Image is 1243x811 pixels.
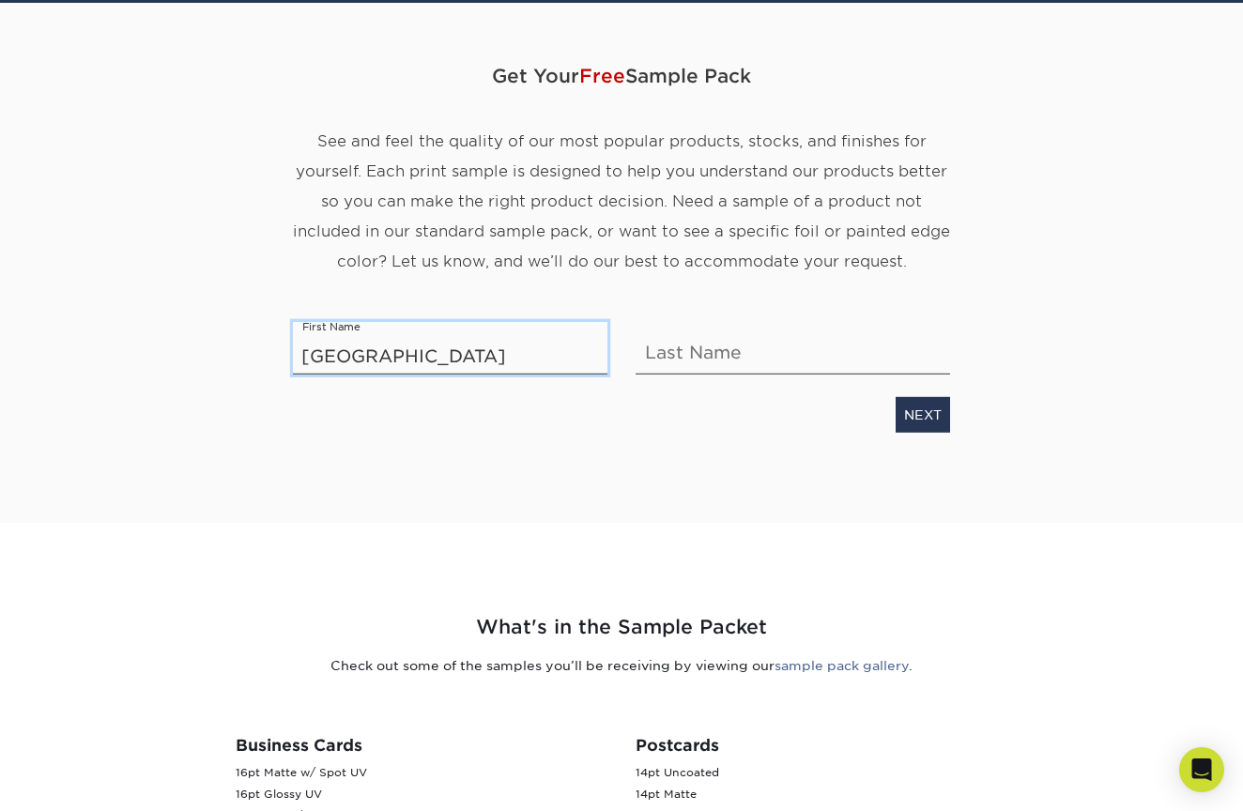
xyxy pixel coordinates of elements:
iframe: Google Customer Reviews [5,754,160,804]
span: See and feel the quality of our most popular products, stocks, and finishes for yourself. Each pr... [293,131,950,269]
h3: Business Cards [236,736,607,755]
a: sample pack gallery [775,658,909,673]
p: Check out some of the samples you’ll be receiving by viewing our . [72,656,1171,675]
span: Get Your Sample Pack [293,47,950,103]
span: Free [579,64,625,86]
a: NEXT [896,396,950,432]
h3: Postcards [636,736,1007,755]
div: Open Intercom Messenger [1179,747,1224,792]
h2: What's in the Sample Packet [72,613,1171,642]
